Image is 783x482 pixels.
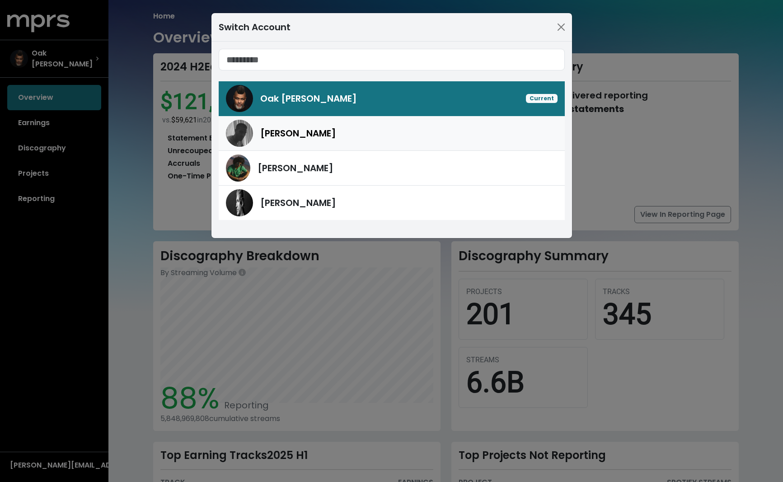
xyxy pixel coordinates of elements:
a: Paul Harris[PERSON_NAME] [219,186,565,220]
input: Search accounts [219,49,565,70]
a: Oak FelderOak [PERSON_NAME]Current [219,81,565,116]
a: Roark Bailey[PERSON_NAME] [219,151,565,186]
span: [PERSON_NAME] [260,126,336,140]
span: [PERSON_NAME] [260,196,336,210]
span: [PERSON_NAME] [258,161,333,175]
img: Paul Harris [226,189,253,216]
div: Switch Account [219,20,291,34]
img: Oak Felder [226,85,253,112]
a: Hoskins[PERSON_NAME] [219,116,565,151]
span: Oak [PERSON_NAME] [260,92,357,105]
button: Close [554,20,568,34]
span: Current [526,94,558,103]
img: Roark Bailey [226,154,250,182]
img: Hoskins [226,120,253,147]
